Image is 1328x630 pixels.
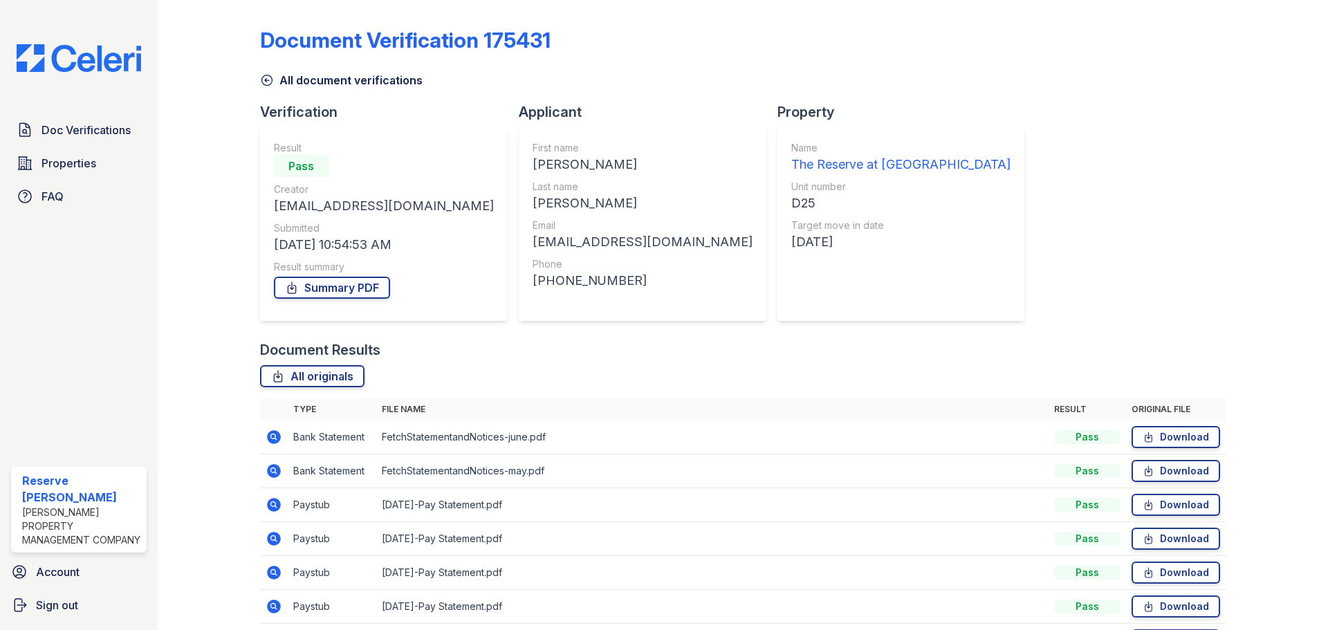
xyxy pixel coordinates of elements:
[1126,398,1226,420] th: Original file
[1054,498,1120,512] div: Pass
[533,232,753,252] div: [EMAIL_ADDRESS][DOMAIN_NAME]
[260,102,519,122] div: Verification
[260,72,423,89] a: All document verifications
[22,472,141,506] div: Reserve [PERSON_NAME]
[376,590,1049,624] td: [DATE]-Pay Statement.pdf
[11,149,147,177] a: Properties
[11,183,147,210] a: FAQ
[376,522,1049,556] td: [DATE]-Pay Statement.pdf
[1132,494,1220,516] a: Download
[791,141,1011,174] a: Name The Reserve at [GEOGRAPHIC_DATA]
[6,44,152,72] img: CE_Logo_Blue-a8612792a0a2168367f1c8372b55b34899dd931a85d93a1a3d3e32e68fde9ad4.png
[1132,562,1220,584] a: Download
[41,122,131,138] span: Doc Verifications
[376,420,1049,454] td: FetchStatementandNotices-june.pdf
[288,556,376,590] td: Paystub
[11,116,147,144] a: Doc Verifications
[288,420,376,454] td: Bank Statement
[274,141,494,155] div: Result
[274,155,329,177] div: Pass
[288,522,376,556] td: Paystub
[376,556,1049,590] td: [DATE]-Pay Statement.pdf
[376,488,1049,522] td: [DATE]-Pay Statement.pdf
[376,454,1049,488] td: FetchStatementandNotices-may.pdf
[260,365,365,387] a: All originals
[274,277,390,299] a: Summary PDF
[533,155,753,174] div: [PERSON_NAME]
[791,180,1011,194] div: Unit number
[288,398,376,420] th: Type
[533,141,753,155] div: First name
[260,340,380,360] div: Document Results
[1132,426,1220,448] a: Download
[533,257,753,271] div: Phone
[533,271,753,290] div: [PHONE_NUMBER]
[1054,430,1120,444] div: Pass
[260,28,551,53] div: Document Verification 175431
[1132,595,1220,618] a: Download
[288,454,376,488] td: Bank Statement
[791,194,1011,213] div: D25
[274,260,494,274] div: Result summary
[791,155,1011,174] div: The Reserve at [GEOGRAPHIC_DATA]
[1132,528,1220,550] a: Download
[274,183,494,196] div: Creator
[288,590,376,624] td: Paystub
[1054,600,1120,613] div: Pass
[1054,532,1120,546] div: Pass
[533,219,753,232] div: Email
[6,558,152,586] a: Account
[274,221,494,235] div: Submitted
[791,232,1011,252] div: [DATE]
[533,194,753,213] div: [PERSON_NAME]
[519,102,777,122] div: Applicant
[376,398,1049,420] th: File name
[288,488,376,522] td: Paystub
[791,219,1011,232] div: Target move in date
[274,196,494,216] div: [EMAIL_ADDRESS][DOMAIN_NAME]
[777,102,1035,122] div: Property
[533,180,753,194] div: Last name
[1132,460,1220,482] a: Download
[1054,464,1120,478] div: Pass
[36,564,80,580] span: Account
[1270,575,1314,616] iframe: chat widget
[36,597,78,613] span: Sign out
[6,591,152,619] a: Sign out
[274,235,494,254] div: [DATE] 10:54:53 AM
[791,141,1011,155] div: Name
[41,188,64,205] span: FAQ
[1049,398,1126,420] th: Result
[1054,566,1120,580] div: Pass
[41,155,96,172] span: Properties
[22,506,141,547] div: [PERSON_NAME] Property Management Company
